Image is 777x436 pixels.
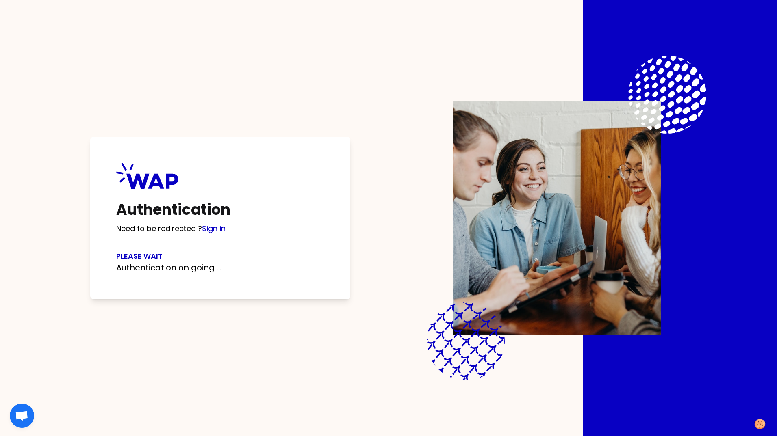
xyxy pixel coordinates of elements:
p: Authentication on going ... [116,262,324,273]
a: Open chat [10,404,34,428]
p: Need to be redirected ? [116,223,324,234]
h1: Authentication [116,202,324,218]
img: Description [453,101,661,335]
a: Sign in [202,223,226,233]
h3: Please wait [116,250,324,262]
button: Manage your preferences about cookies [749,414,771,434]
